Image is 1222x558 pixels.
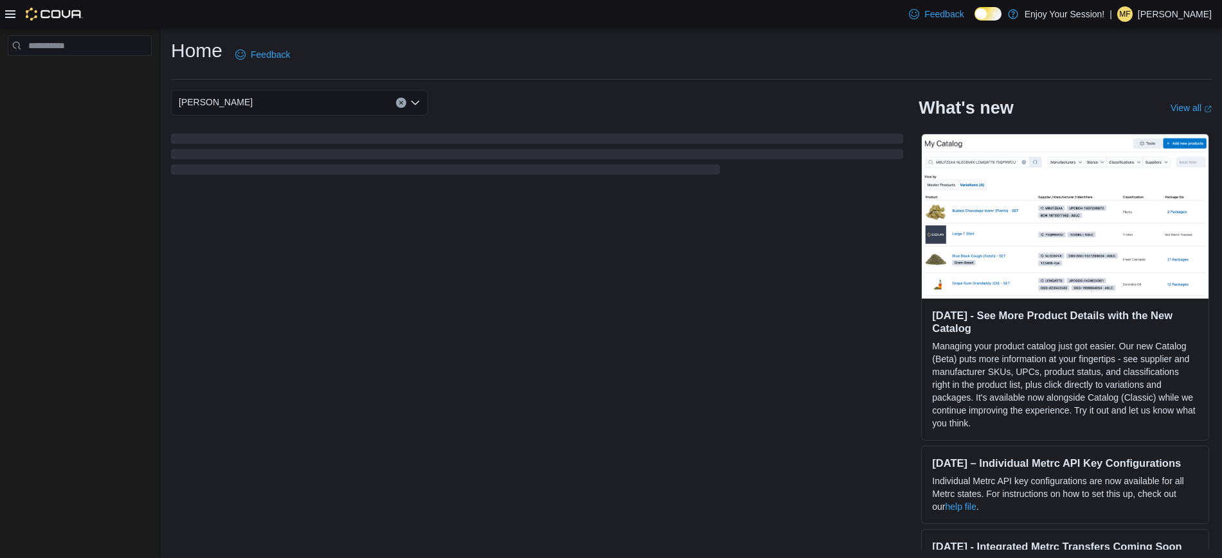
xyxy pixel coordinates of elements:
[919,98,1013,118] h2: What's new
[932,475,1198,513] p: Individual Metrc API key configurations are now available for all Metrc states. For instructions ...
[904,1,969,27] a: Feedback
[932,540,1198,553] h3: [DATE] - Integrated Metrc Transfers Coming Soon
[171,38,222,64] h1: Home
[251,48,290,61] span: Feedback
[924,8,964,21] span: Feedback
[1025,6,1105,22] p: Enjoy Your Session!
[932,309,1198,335] h3: [DATE] - See More Product Details with the New Catalog
[26,8,83,21] img: Cova
[179,94,253,110] span: [PERSON_NAME]
[1204,105,1212,113] svg: External link
[396,98,406,108] button: Clear input
[1171,103,1212,113] a: View allExternal link
[932,340,1198,430] p: Managing your product catalog just got easier. Our new Catalog (Beta) puts more information at yo...
[946,501,976,512] a: help file
[1117,6,1133,22] div: Mitchell Froom
[8,58,152,89] nav: Complex example
[1138,6,1212,22] p: [PERSON_NAME]
[932,457,1198,469] h3: [DATE] – Individual Metrc API Key Configurations
[1119,6,1130,22] span: MF
[1110,6,1112,22] p: |
[410,98,420,108] button: Open list of options
[230,42,295,67] a: Feedback
[975,7,1002,21] input: Dark Mode
[171,136,903,177] span: Loading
